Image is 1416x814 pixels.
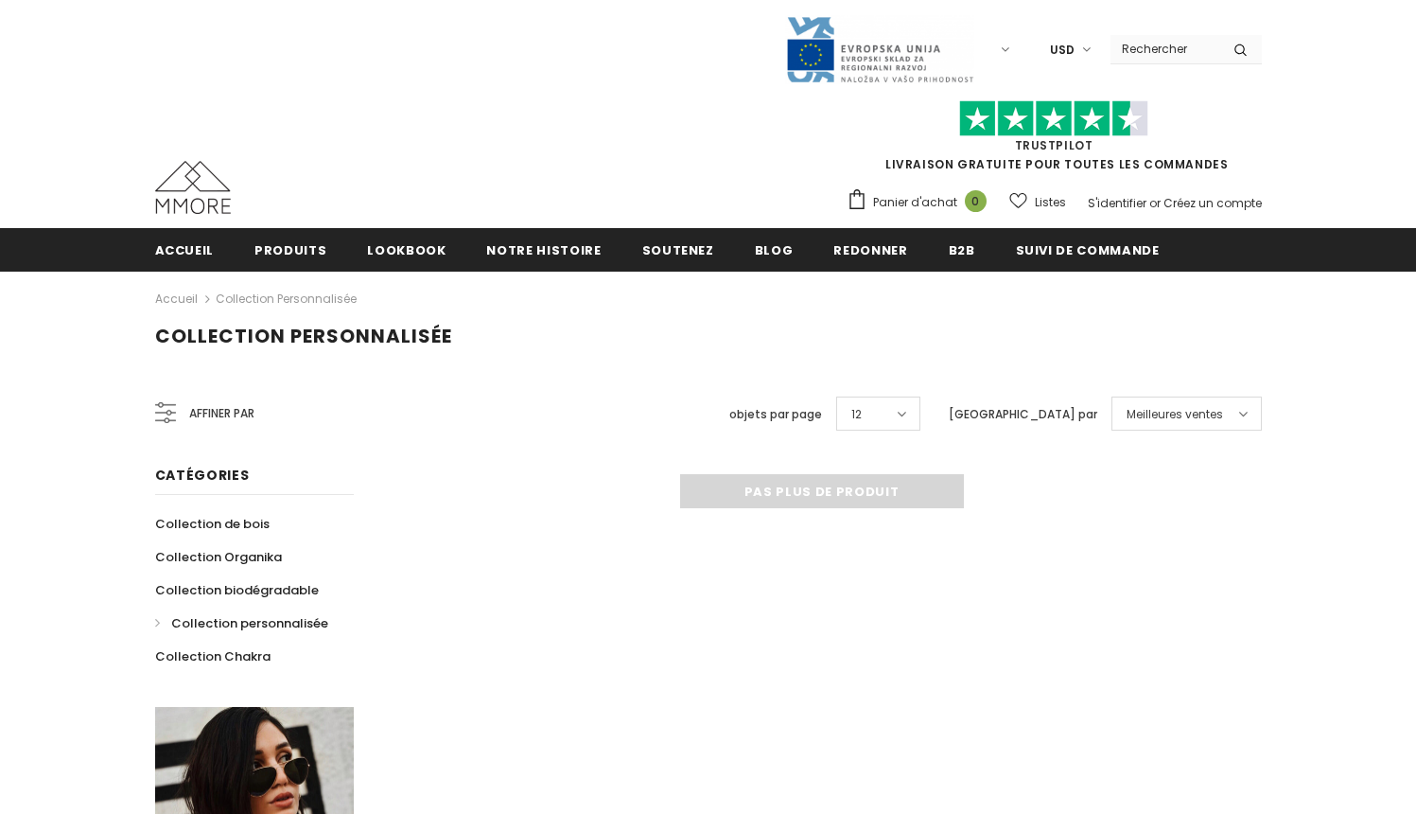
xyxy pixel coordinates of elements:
[642,241,714,259] span: soutenez
[155,574,319,607] a: Collection biodégradable
[155,640,271,673] a: Collection Chakra
[155,540,282,574] a: Collection Organika
[1127,405,1223,424] span: Meilleures ventes
[155,228,215,271] a: Accueil
[851,405,862,424] span: 12
[155,607,328,640] a: Collection personnalisée
[949,405,1097,424] label: [GEOGRAPHIC_DATA] par
[486,228,601,271] a: Notre histoire
[1015,137,1093,153] a: TrustPilot
[847,188,996,217] a: Panier d'achat 0
[1035,193,1066,212] span: Listes
[873,193,957,212] span: Panier d'achat
[949,228,975,271] a: B2B
[785,41,974,57] a: Javni Razpis
[189,403,254,424] span: Affiner par
[959,100,1148,137] img: Faites confiance aux étoiles pilotes
[1016,241,1160,259] span: Suivi de commande
[155,161,231,214] img: Cas MMORE
[155,466,250,485] span: Catégories
[1009,186,1066,219] a: Listes
[729,405,822,424] label: objets par page
[847,109,1262,172] span: LIVRAISON GRATUITE POUR TOUTES LES COMMANDES
[367,241,446,259] span: Lookbook
[1110,35,1219,62] input: Search Site
[254,228,326,271] a: Produits
[833,228,907,271] a: Redonner
[155,515,270,533] span: Collection de bois
[755,228,794,271] a: Blog
[785,15,974,84] img: Javni Razpis
[254,241,326,259] span: Produits
[367,228,446,271] a: Lookbook
[965,190,987,212] span: 0
[216,291,357,307] a: Collection personnalisée
[642,228,714,271] a: soutenez
[155,548,282,566] span: Collection Organika
[155,288,198,310] a: Accueil
[171,614,328,632] span: Collection personnalisée
[1016,228,1160,271] a: Suivi de commande
[155,323,452,349] span: Collection personnalisée
[155,507,270,540] a: Collection de bois
[1163,195,1262,211] a: Créez un compte
[833,241,907,259] span: Redonner
[1050,41,1075,60] span: USD
[155,581,319,599] span: Collection biodégradable
[155,647,271,665] span: Collection Chakra
[1149,195,1161,211] span: or
[755,241,794,259] span: Blog
[486,241,601,259] span: Notre histoire
[1088,195,1146,211] a: S'identifier
[949,241,975,259] span: B2B
[155,241,215,259] span: Accueil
